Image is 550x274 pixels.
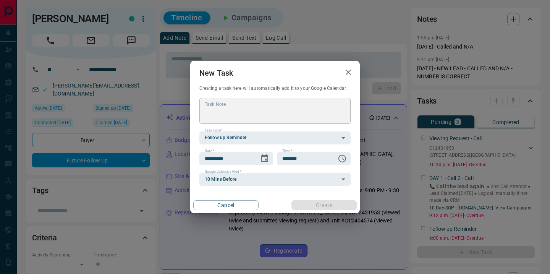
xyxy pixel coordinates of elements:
[193,200,259,210] button: Cancel
[257,151,272,166] button: Choose date, selected date is Oct 14, 2025
[199,85,351,92] p: Creating a task here will automatically add it to your Google Calendar.
[199,131,351,144] div: Follow up Reminder
[199,173,351,186] div: 10 Mins Before
[190,61,242,85] h2: New Task
[205,128,223,133] label: Task Type
[205,169,241,174] label: Google Calendar Alert
[282,149,292,154] label: Time
[335,151,350,166] button: Choose time, selected time is 6:00 AM
[205,149,214,154] label: Date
